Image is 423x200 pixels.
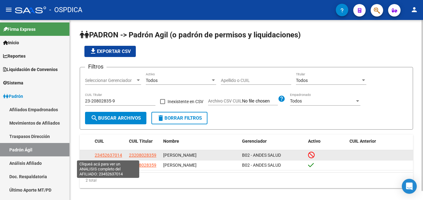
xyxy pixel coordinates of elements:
[402,179,417,194] div: Open Intercom Messenger
[3,66,58,73] span: Liquidación de Convenios
[95,153,122,158] span: 23452637014
[242,153,281,158] span: B02 - ANDES SALUD
[129,153,156,158] span: 23208028359
[5,6,12,13] mat-icon: menu
[84,46,136,57] button: Exportar CSV
[347,135,413,148] datatable-header-cell: CUIL Anterior
[308,139,321,144] span: Activo
[92,135,126,148] datatable-header-cell: CUIL
[163,139,179,144] span: Nombre
[146,78,158,83] span: Todos
[168,98,203,105] span: Inexistente en CSV
[242,163,281,168] span: B02 - ANDES SALUD
[91,114,98,122] mat-icon: search
[163,163,197,168] span: [PERSON_NAME]
[85,112,146,124] button: Buscar Archivos
[49,3,82,17] span: - OSPDICA
[157,115,202,121] span: Borrar Filtros
[85,62,107,71] h3: Filtros
[3,79,23,86] span: Sistema
[89,47,97,55] mat-icon: file_download
[129,163,156,168] span: 23208028359
[95,139,104,144] span: CUIL
[411,6,418,13] mat-icon: person
[80,173,413,188] div: 2 total
[3,39,19,46] span: Inicio
[296,78,308,83] span: Todos
[242,139,267,144] span: Gerenciador
[80,31,301,39] span: PADRON -> Padrón Agil (o padrón de permisos y liquidaciones)
[242,98,278,104] input: Archivo CSV CUIL
[89,49,131,54] span: Exportar CSV
[95,163,122,168] span: 23208028359
[163,153,197,158] span: [PERSON_NAME]
[349,139,376,144] span: CUIL Anterior
[3,53,26,60] span: Reportes
[3,26,36,33] span: Firma Express
[3,93,23,100] span: Padrón
[306,135,347,148] datatable-header-cell: Activo
[151,112,207,124] button: Borrar Filtros
[129,139,153,144] span: CUIL Titular
[161,135,240,148] datatable-header-cell: Nombre
[126,135,161,148] datatable-header-cell: CUIL Titular
[290,98,302,103] span: Todos
[240,135,306,148] datatable-header-cell: Gerenciador
[85,78,135,83] span: Seleccionar Gerenciador
[278,95,285,102] mat-icon: help
[91,115,141,121] span: Buscar Archivos
[208,98,242,103] span: Archivo CSV CUIL
[157,114,164,122] mat-icon: delete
